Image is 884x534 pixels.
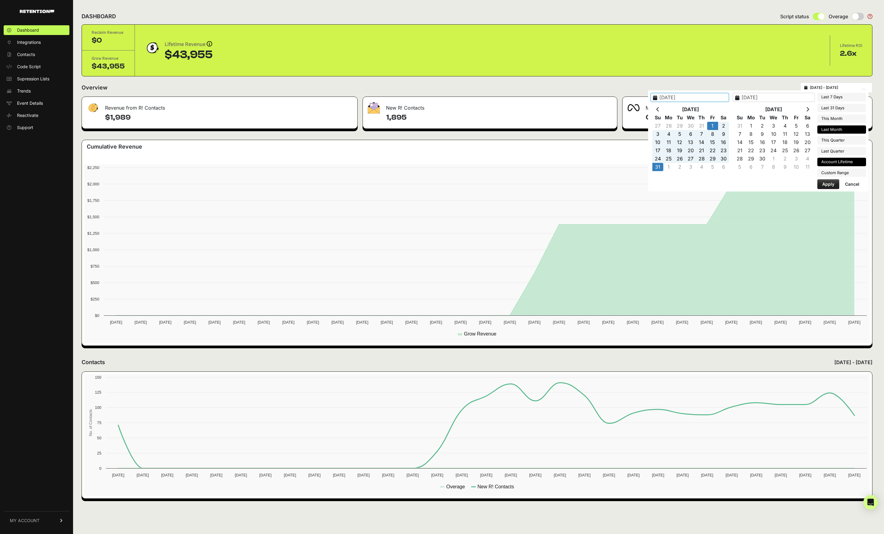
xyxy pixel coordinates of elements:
[718,114,729,122] th: Sa
[779,122,791,130] td: 4
[87,142,142,151] h3: Cumulative Revenue
[652,473,664,477] text: [DATE]
[4,25,69,35] a: Dashboard
[4,111,69,120] a: Reactivate
[4,74,69,84] a: Supression Lists
[685,138,696,146] td: 13
[663,130,674,138] td: 4
[17,112,38,118] span: Reactivate
[652,146,663,155] td: 17
[791,122,802,130] td: 5
[480,473,492,477] text: [DATE]
[734,138,745,146] td: 14
[696,155,707,163] td: 28
[95,405,101,410] text: 100
[430,320,442,325] text: [DATE]
[627,320,639,325] text: [DATE]
[802,114,813,122] th: Sa
[17,39,41,45] span: Integrations
[757,138,768,146] td: 16
[82,12,116,21] h2: DASHBOARD
[745,146,757,155] td: 22
[145,40,160,55] img: dollar-coin-05c43ed7efb7bc0c12610022525b4bbbb207c7efeef5aecc26f025e68dcafac9.png
[779,130,791,138] td: 11
[651,320,664,325] text: [DATE]
[757,163,768,171] td: 7
[745,114,757,122] th: Mo
[137,473,149,477] text: [DATE]
[105,113,353,122] h4: $1,989
[307,320,319,325] text: [DATE]
[774,320,787,325] text: [DATE]
[88,409,93,436] text: No. of Contacts
[259,473,272,477] text: [DATE]
[165,40,213,49] div: Lifetime Revenue
[10,518,40,524] span: MY ACCOUNT
[707,146,718,155] td: 22
[97,420,101,425] text: 75
[4,86,69,96] a: Trends
[696,138,707,146] td: 14
[768,114,779,122] th: We
[87,231,99,236] text: $1,250
[235,473,247,477] text: [DATE]
[603,473,615,477] text: [DATE]
[87,215,99,219] text: $1,500
[750,320,762,325] text: [DATE]
[779,146,791,155] td: 25
[674,114,685,122] th: Tu
[663,163,674,171] td: 1
[646,113,867,122] h4: 0
[701,473,713,477] text: [DATE]
[799,320,811,325] text: [DATE]
[407,473,419,477] text: [DATE]
[791,146,802,155] td: 26
[840,49,862,58] div: 2.6x
[817,169,866,177] li: Custom Range
[578,473,591,477] text: [DATE]
[745,122,757,130] td: 1
[817,179,839,189] button: Apply
[186,473,198,477] text: [DATE]
[4,37,69,47] a: Integrations
[817,158,866,166] li: Account Lifetime
[817,136,866,145] li: This Quarter
[357,473,370,477] text: [DATE]
[676,473,689,477] text: [DATE]
[817,104,866,112] li: Last 31 Days
[623,97,872,115] div: Meta Audience
[707,138,718,146] td: 15
[848,473,861,477] text: [DATE]
[17,125,33,131] span: Support
[802,122,813,130] td: 6
[663,114,674,122] th: Mo
[779,114,791,122] th: Th
[627,104,640,111] img: fa-meta-2f981b61bb99beabf952f7030308934f19ce035c18b003e963880cc3fabeebb7.png
[817,147,866,156] li: Last Quarter
[775,473,787,477] text: [DATE]
[87,248,99,252] text: $1,000
[504,320,516,325] text: [DATE]
[718,122,729,130] td: 2
[725,473,738,477] text: [DATE]
[707,155,718,163] td: 29
[97,451,101,455] text: 25
[652,138,663,146] td: 10
[674,122,685,130] td: 29
[707,122,718,130] td: 1
[454,320,467,325] text: [DATE]
[4,98,69,108] a: Event Details
[734,130,745,138] td: 7
[110,320,122,325] text: [DATE]
[386,113,612,122] h4: 1,895
[768,155,779,163] td: 1
[99,466,101,471] text: 0
[92,55,125,61] div: Grow Revenue
[674,155,685,163] td: 26
[456,473,468,477] text: [DATE]
[824,320,836,325] text: [DATE]
[750,473,762,477] text: [DATE]
[135,320,147,325] text: [DATE]
[652,163,663,171] td: 31
[757,122,768,130] td: 2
